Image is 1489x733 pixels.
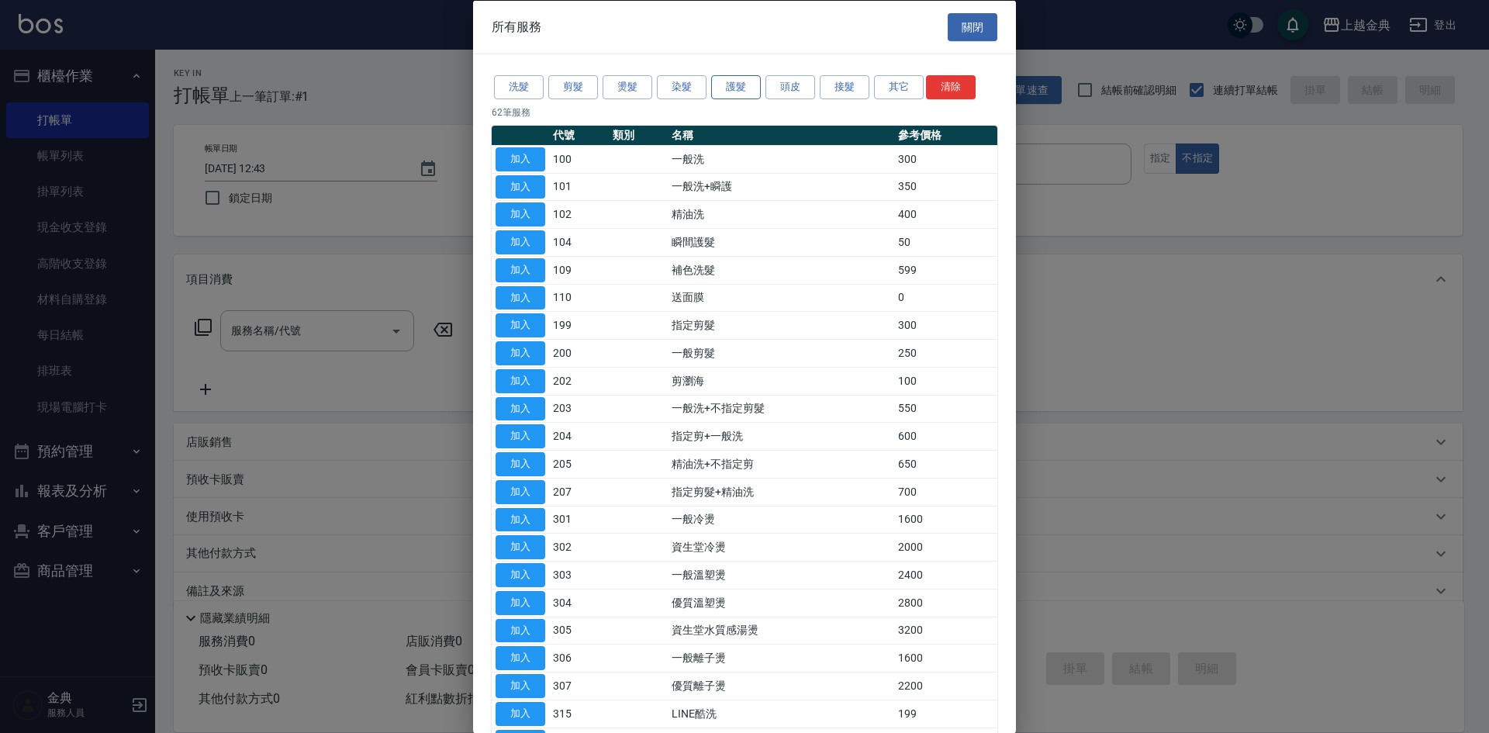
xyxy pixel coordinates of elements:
[668,228,894,256] td: 瞬間護髮
[894,256,997,284] td: 599
[711,75,761,99] button: 護髮
[496,507,545,531] button: 加入
[549,589,609,617] td: 304
[820,75,869,99] button: 接髮
[668,173,894,201] td: 一般洗+瞬護
[549,478,609,506] td: 207
[496,535,545,559] button: 加入
[668,533,894,561] td: 資生堂冷燙
[894,145,997,173] td: 300
[496,368,545,392] button: 加入
[496,230,545,254] button: 加入
[668,422,894,450] td: 指定剪+一般洗
[668,589,894,617] td: 優質溫塑燙
[668,450,894,478] td: 精油洗+不指定剪
[492,105,997,119] p: 62 筆服務
[894,450,997,478] td: 650
[496,341,545,365] button: 加入
[549,700,609,728] td: 315
[549,450,609,478] td: 205
[894,395,997,423] td: 550
[894,311,997,339] td: 300
[549,561,609,589] td: 303
[496,646,545,670] button: 加入
[496,674,545,698] button: 加入
[668,339,894,367] td: 一般剪髮
[549,506,609,534] td: 301
[668,672,894,700] td: 優質離子燙
[496,313,545,337] button: 加入
[496,701,545,725] button: 加入
[496,618,545,642] button: 加入
[894,228,997,256] td: 50
[668,125,894,145] th: 名稱
[549,284,609,312] td: 110
[492,19,541,34] span: 所有服務
[874,75,924,99] button: 其它
[668,700,894,728] td: LINE酷洗
[668,311,894,339] td: 指定剪髮
[668,478,894,506] td: 指定剪髮+精油洗
[494,75,544,99] button: 洗髮
[668,395,894,423] td: 一般洗+不指定剪髮
[496,285,545,309] button: 加入
[894,700,997,728] td: 199
[549,339,609,367] td: 200
[894,284,997,312] td: 0
[496,424,545,448] button: 加入
[549,125,609,145] th: 代號
[496,396,545,420] button: 加入
[894,533,997,561] td: 2000
[549,311,609,339] td: 199
[894,422,997,450] td: 600
[668,644,894,672] td: 一般離子燙
[668,200,894,228] td: 精油洗
[496,258,545,282] button: 加入
[549,228,609,256] td: 104
[894,125,997,145] th: 參考價格
[668,145,894,173] td: 一般洗
[894,367,997,395] td: 100
[609,125,668,145] th: 類別
[496,202,545,226] button: 加入
[657,75,706,99] button: 染髮
[496,563,545,587] button: 加入
[894,672,997,700] td: 2200
[668,256,894,284] td: 補色洗髮
[603,75,652,99] button: 燙髮
[926,75,976,99] button: 清除
[496,147,545,171] button: 加入
[668,367,894,395] td: 剪瀏海
[496,479,545,503] button: 加入
[548,75,598,99] button: 剪髮
[549,617,609,645] td: 305
[549,200,609,228] td: 102
[549,145,609,173] td: 100
[668,561,894,589] td: 一般溫塑燙
[549,256,609,284] td: 109
[668,284,894,312] td: 送面膜
[549,672,609,700] td: 307
[894,173,997,201] td: 350
[948,12,997,41] button: 關閉
[549,395,609,423] td: 203
[894,200,997,228] td: 400
[894,339,997,367] td: 250
[549,644,609,672] td: 306
[496,590,545,614] button: 加入
[496,452,545,476] button: 加入
[549,533,609,561] td: 302
[894,561,997,589] td: 2400
[549,422,609,450] td: 204
[668,617,894,645] td: 資生堂水質感湯燙
[894,644,997,672] td: 1600
[496,175,545,199] button: 加入
[894,478,997,506] td: 700
[894,617,997,645] td: 3200
[894,506,997,534] td: 1600
[765,75,815,99] button: 頭皮
[894,589,997,617] td: 2800
[549,367,609,395] td: 202
[549,173,609,201] td: 101
[668,506,894,534] td: 一般冷燙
